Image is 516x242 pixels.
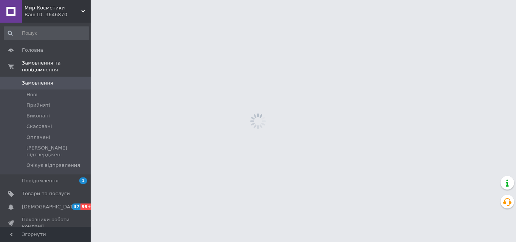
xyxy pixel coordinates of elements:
[22,190,70,197] span: Товари та послуги
[22,47,43,54] span: Головна
[26,162,80,169] span: Очікує відправлення
[25,5,81,11] span: Мир Косметики
[22,177,59,184] span: Повідомлення
[22,60,91,73] span: Замовлення та повідомлення
[80,203,93,210] span: 99+
[25,11,91,18] div: Ваш ID: 3646870
[22,203,78,210] span: [DEMOGRAPHIC_DATA]
[26,113,50,119] span: Виконані
[79,177,87,184] span: 1
[26,145,88,158] span: [PERSON_NAME] підтверджені
[26,123,52,130] span: Скасовані
[26,134,50,141] span: Оплачені
[22,216,70,230] span: Показники роботи компанії
[22,80,53,86] span: Замовлення
[26,91,37,98] span: Нові
[72,203,80,210] span: 37
[4,26,89,40] input: Пошук
[26,102,50,109] span: Прийняті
